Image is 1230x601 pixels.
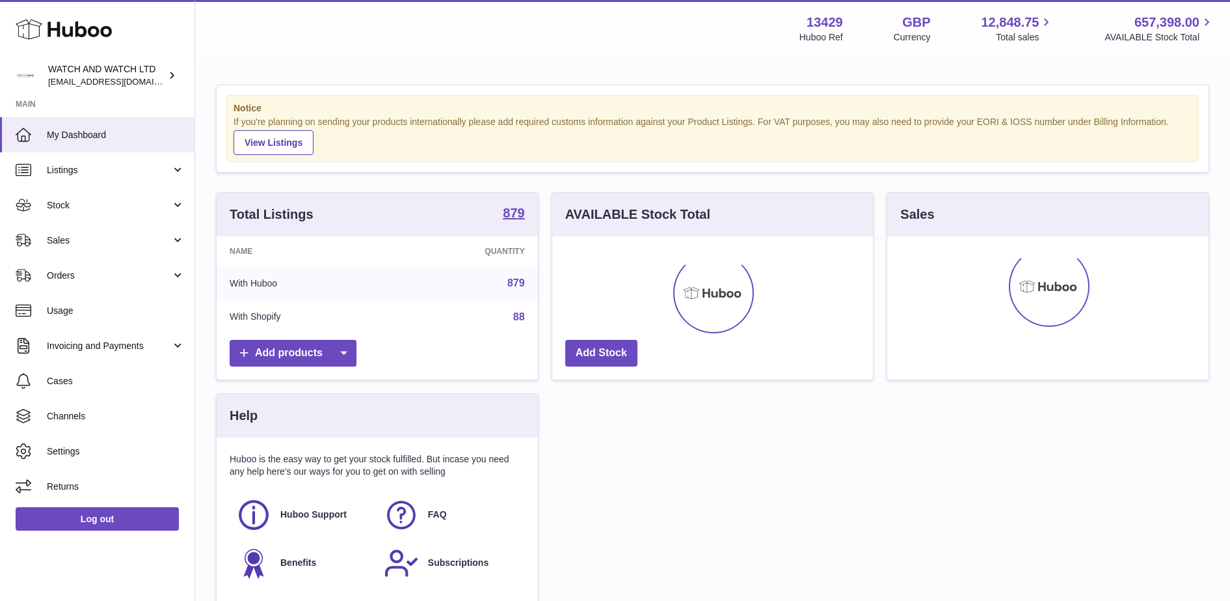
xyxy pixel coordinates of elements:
strong: GBP [902,14,930,31]
span: Stock [47,199,171,212]
a: 88 [513,311,525,322]
a: Add Stock [565,340,637,367]
span: Benefits [280,557,316,569]
h3: Sales [900,206,934,223]
h3: AVAILABLE Stock Total [565,206,710,223]
td: With Shopify [217,300,390,334]
a: Add products [230,340,356,367]
a: 879 [507,277,525,288]
span: 657,398.00 [1134,14,1199,31]
strong: 879 [503,206,524,219]
th: Quantity [390,236,537,266]
p: Huboo is the easy way to get your stock fulfilled. But incase you need any help here's our ways f... [230,453,525,478]
div: WATCH AND WATCH LTD [48,63,165,88]
span: Settings [47,445,185,458]
h3: Help [230,407,258,425]
span: My Dashboard [47,129,185,141]
a: 12,848.75 Total sales [981,14,1054,44]
a: Subscriptions [384,546,518,581]
a: 879 [503,206,524,222]
h3: Total Listings [230,206,314,223]
strong: 13429 [807,14,843,31]
span: 12,848.75 [981,14,1039,31]
span: Usage [47,305,185,317]
img: internalAdmin-13429@internal.huboo.com [16,66,35,85]
div: Huboo Ref [799,31,843,44]
span: Sales [47,234,171,247]
span: [EMAIL_ADDRESS][DOMAIN_NAME] [48,76,191,87]
span: Orders [47,270,171,282]
span: Total sales [996,31,1054,44]
a: Benefits [236,546,371,581]
span: Subscriptions [428,557,488,569]
span: Invoicing and Payments [47,340,171,352]
a: View Listings [234,130,314,155]
th: Name [217,236,390,266]
span: Listings [47,164,171,176]
div: If you're planning on sending your products internationally please add required customs informati... [234,116,1192,155]
span: Returns [47,481,185,493]
td: With Huboo [217,266,390,300]
span: FAQ [428,509,447,521]
span: Huboo Support [280,509,347,521]
span: Cases [47,375,185,387]
a: Log out [16,507,179,531]
strong: Notice [234,102,1192,115]
span: AVAILABLE Stock Total [1104,31,1214,44]
a: Huboo Support [236,497,371,533]
a: 657,398.00 AVAILABLE Stock Total [1104,14,1214,44]
div: Currency [894,31,931,44]
span: Channels [47,410,185,423]
a: FAQ [384,497,518,533]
